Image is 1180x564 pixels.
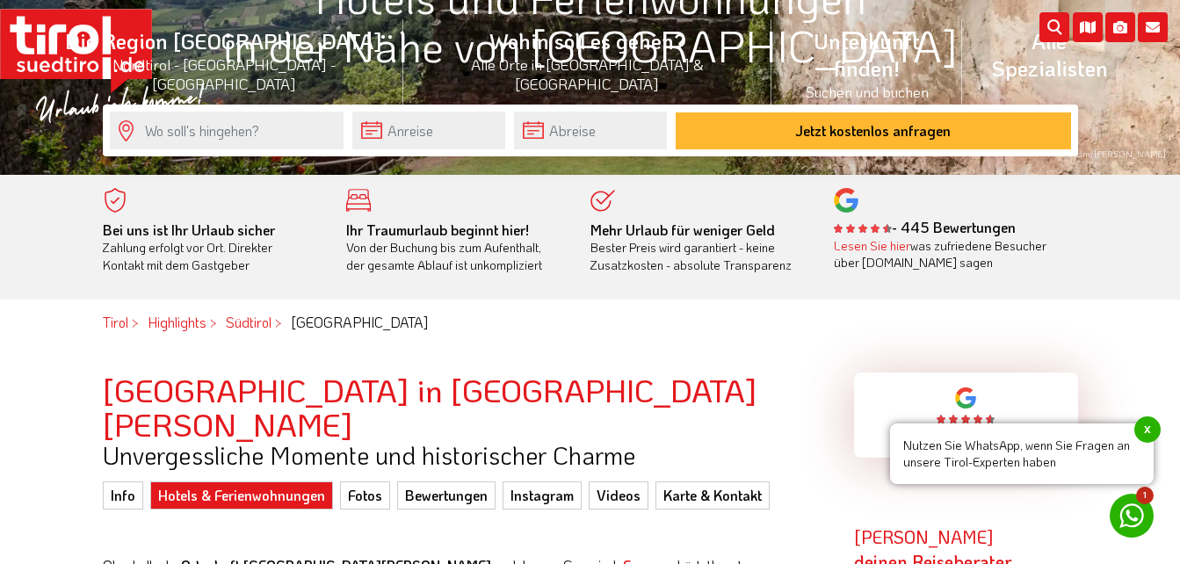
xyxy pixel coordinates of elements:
[1105,12,1135,42] i: Fotogalerie
[962,8,1136,101] a: Alle Spezialisten
[793,82,942,101] small: Suchen und buchen
[1136,487,1154,504] span: 1
[834,237,910,254] a: Lesen Sie hier
[103,221,275,239] b: Bei uns ist Ihr Urlaub sicher
[771,8,963,120] a: Unterkunft finden!Suchen und buchen
[834,218,1016,236] b: - 445 Bewertungen
[503,481,582,510] a: Instagram
[346,221,564,274] div: Von der Buchung bis zum Aufenthalt, der gesamte Ablauf ist unkompliziert
[340,481,390,510] a: Fotos
[103,313,128,331] a: Tirol
[1110,494,1154,538] a: 1 Nutzen Sie WhatsApp, wenn Sie Fragen an unsere Tirol-Experten habenx
[424,54,750,93] small: Alle Orte in [GEOGRAPHIC_DATA] & [GEOGRAPHIC_DATA]
[890,423,1154,484] span: Nutzen Sie WhatsApp, wenn Sie Fragen an unsere Tirol-Experten haben
[834,237,1052,271] div: was zufriedene Besucher über [DOMAIN_NAME] sagen
[955,387,976,409] img: google
[103,481,143,510] a: Info
[397,481,496,510] a: Bewertungen
[590,221,775,239] b: Mehr Urlaub für weniger Geld
[655,481,770,510] a: Karte & Kontakt
[346,221,529,239] b: Ihr Traumurlaub beginnt hier!
[403,8,771,112] a: Wohin soll es gehen?Alle Orte in [GEOGRAPHIC_DATA] & [GEOGRAPHIC_DATA]
[590,221,808,274] div: Bester Preis wird garantiert - keine Zusatzkosten - absolute Transparenz
[291,313,428,331] em: [GEOGRAPHIC_DATA]
[150,481,333,510] a: Hotels & Ferienwohnungen
[44,8,403,112] a: Die Region [GEOGRAPHIC_DATA]Nordtirol - [GEOGRAPHIC_DATA] - [GEOGRAPHIC_DATA]
[148,313,206,331] a: Highlights
[1073,12,1103,42] i: Karte öffnen
[1138,12,1168,42] i: Kontakt
[103,442,828,469] h3: Unvergessliche Momente und historischer Charme
[103,221,321,274] div: Zahlung erfolgt vor Ort. Direkter Kontakt mit dem Gastgeber
[226,313,271,331] a: Südtirol
[589,481,648,510] a: Videos
[1134,416,1161,443] span: x
[65,54,382,93] small: Nordtirol - [GEOGRAPHIC_DATA] - [GEOGRAPHIC_DATA]
[103,372,828,442] h2: [GEOGRAPHIC_DATA] in [GEOGRAPHIC_DATA][PERSON_NAME]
